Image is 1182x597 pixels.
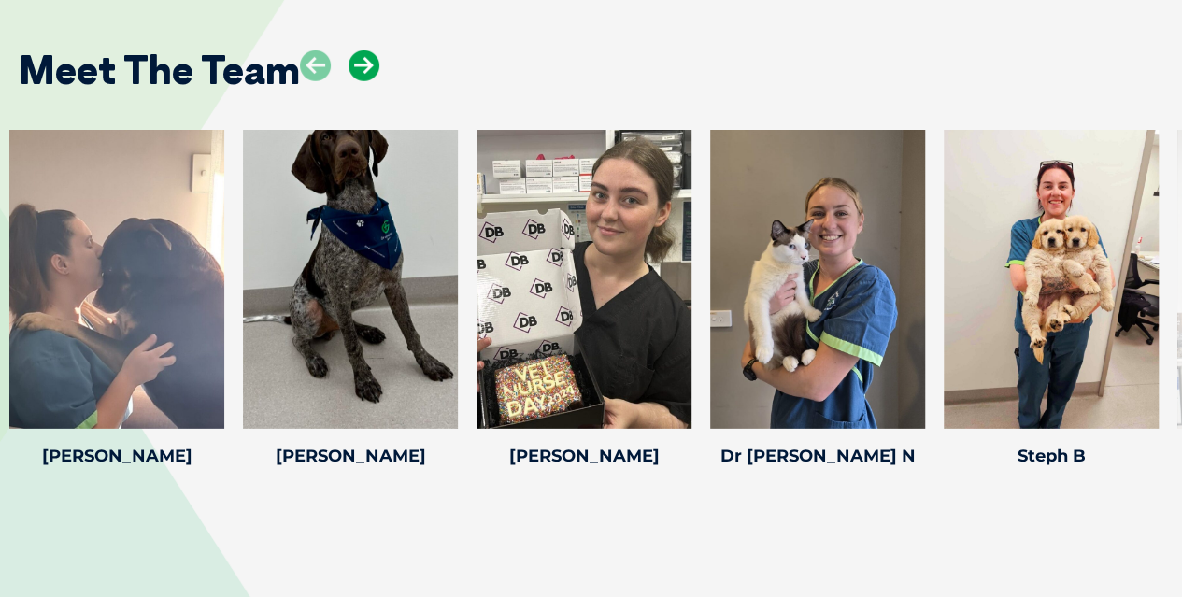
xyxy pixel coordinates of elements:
[243,448,458,464] h4: [PERSON_NAME]
[944,448,1159,464] h4: Steph B
[9,448,224,464] h4: [PERSON_NAME]
[19,50,300,90] h2: Meet The Team
[477,448,691,464] h4: [PERSON_NAME]
[710,448,925,464] h4: Dr [PERSON_NAME] N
